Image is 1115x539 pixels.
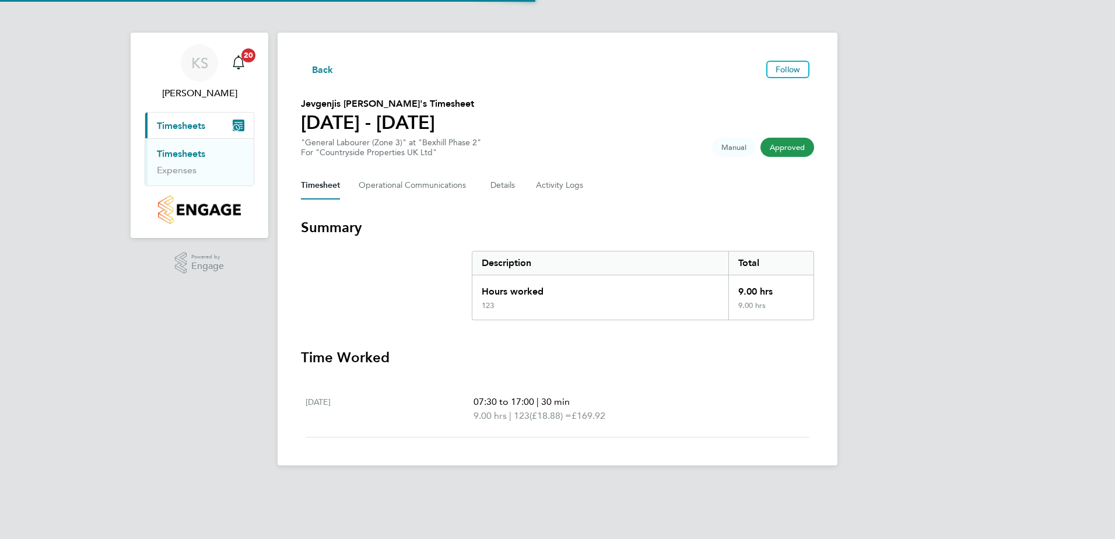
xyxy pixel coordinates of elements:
[482,301,494,310] div: 123
[145,113,254,138] button: Timesheets
[301,218,814,237] h3: Summary
[712,138,756,157] span: This timesheet was manually created.
[158,195,240,224] img: countryside-properties-logo-retina.png
[145,138,254,185] div: Timesheets
[306,395,474,423] div: [DATE]
[530,410,571,421] span: (£18.88) =
[301,148,481,157] div: For "Countryside Properties UK Ltd"
[472,251,728,275] div: Description
[514,409,530,423] span: 123
[301,111,474,134] h1: [DATE] - [DATE]
[131,33,268,238] nav: Main navigation
[472,251,814,320] div: Summary
[301,171,340,199] button: Timesheet
[728,275,814,301] div: 9.00 hrs
[472,275,728,301] div: Hours worked
[175,252,225,274] a: Powered byEngage
[536,171,585,199] button: Activity Logs
[145,86,254,100] span: Kevin Shannon
[145,44,254,100] a: KS[PERSON_NAME]
[301,97,474,111] h2: Jevgenjis [PERSON_NAME]'s Timesheet
[776,64,800,75] span: Follow
[760,138,814,157] span: This timesheet has been approved.
[571,410,605,421] span: £169.92
[191,261,224,271] span: Engage
[359,171,472,199] button: Operational Communications
[766,61,809,78] button: Follow
[301,138,481,157] div: "General Labourer (Zone 3)" at "Bexhill Phase 2"
[537,396,539,407] span: |
[728,301,814,320] div: 9.00 hrs
[301,218,814,437] section: Timesheet
[157,120,205,131] span: Timesheets
[490,171,517,199] button: Details
[241,48,255,62] span: 20
[227,44,250,82] a: 20
[191,252,224,262] span: Powered by
[301,348,814,367] h3: Time Worked
[301,62,334,76] button: Back
[474,410,507,421] span: 9.00 hrs
[157,148,205,159] a: Timesheets
[509,410,511,421] span: |
[191,55,208,71] span: KS
[157,164,197,176] a: Expenses
[474,396,534,407] span: 07:30 to 17:00
[728,251,814,275] div: Total
[541,396,570,407] span: 30 min
[312,63,334,77] span: Back
[145,195,254,224] a: Go to home page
